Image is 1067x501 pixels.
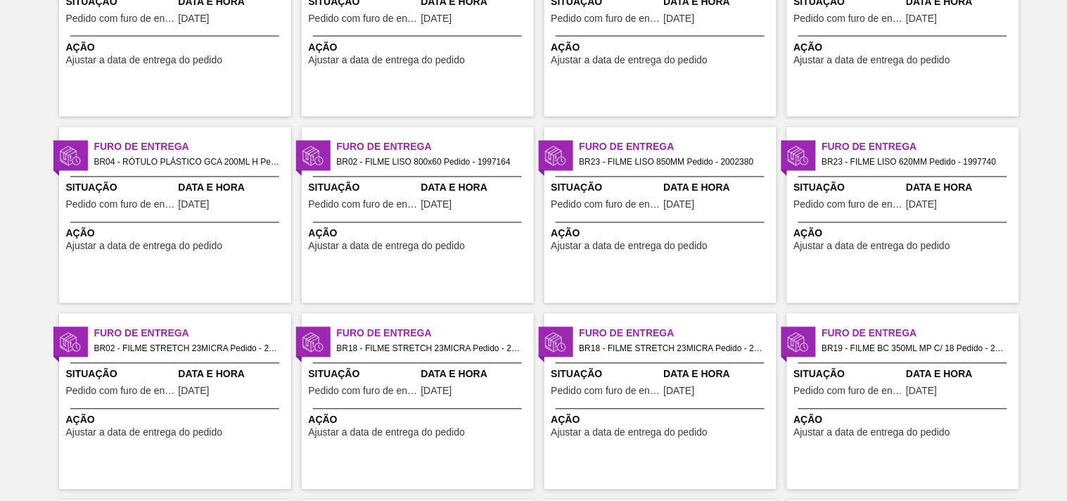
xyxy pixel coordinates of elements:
span: Situação [794,367,903,382]
span: Pedido com furo de entrega [66,200,175,210]
span: Pedido com furo de entrega [551,13,660,24]
span: Pedido com furo de entrega [66,13,175,24]
span: Ajustar a data de entrega do pedido [309,55,466,65]
span: Ajustar a data de entrega do pedido [794,428,951,438]
span: Ação [794,40,1016,55]
span: Ajustar a data de entrega do pedido [66,55,223,65]
span: BR04 - RÓTULO PLÁSTICO GCA 200ML H Pedido - 2020034 [94,155,280,170]
span: Data e Hora [907,367,1016,382]
span: 30/09/2025, [179,200,210,210]
span: Situação [66,367,175,382]
span: Ajustar a data de entrega do pedido [66,428,223,438]
span: Pedido com furo de entrega [66,386,175,397]
span: Furo de Entrega [337,140,534,155]
span: Data e Hora [664,181,773,196]
span: BR23 - FILME LISO 850MM Pedido - 2002380 [580,155,765,170]
img: status [788,146,809,167]
span: Furo de Entrega [580,326,777,341]
span: Ajustar a data de entrega do pedido [309,241,466,252]
span: 06/10/2025, [421,13,452,24]
span: BR02 - FILME LISO 800x60 Pedido - 1997164 [337,155,523,170]
span: Pedido com furo de entrega [309,13,418,24]
span: Situação [309,367,418,382]
span: Ação [794,227,1016,241]
img: status [60,146,81,167]
span: BR19 - FILME BC 350ML MP C/ 18 Pedido - 2016969 [822,341,1008,357]
span: Furo de Entrega [822,326,1019,341]
span: Ajustar a data de entrega do pedido [551,55,708,65]
span: Data e Hora [179,367,288,382]
span: Pedido com furo de entrega [551,386,660,397]
span: 30/09/2025, [907,13,938,24]
span: Pedido com furo de entrega [794,386,903,397]
span: Ação [794,413,1016,428]
span: Pedido com furo de entrega [309,200,418,210]
span: 07/10/2025, [421,386,452,397]
span: Ação [551,40,773,55]
span: Ação [309,413,530,428]
span: Pedido com furo de entrega [309,386,418,397]
img: status [302,332,324,353]
img: status [545,146,566,167]
span: 07/10/2025, [907,200,938,210]
span: Ajustar a data de entrega do pedido [794,241,951,252]
span: Situação [551,367,660,382]
span: BR18 - FILME STRETCH 23MICRA Pedido - 2002062 [580,341,765,357]
span: Data e Hora [421,181,530,196]
span: Ação [309,227,530,241]
span: Ação [66,227,288,241]
span: Ajustar a data de entrega do pedido [794,55,951,65]
span: BR23 - FILME LISO 620MM Pedido - 1997740 [822,155,1008,170]
span: BR18 - FILME STRETCH 23MICRA Pedido - 2002061 [337,341,523,357]
span: 04/09/2025, [179,13,210,24]
span: Ajustar a data de entrega do pedido [551,241,708,252]
span: Pedido com furo de entrega [794,200,903,210]
span: Furo de Entrega [580,140,777,155]
img: status [545,332,566,353]
span: Data e Hora [664,367,773,382]
span: 06/10/2025, [664,13,695,24]
span: Furo de Entrega [822,140,1019,155]
span: BR02 - FILME STRETCH 23MICRA Pedido - 2003253 [94,341,280,357]
span: Situação [551,181,660,196]
span: Ajustar a data de entrega do pedido [551,428,708,438]
span: 04/10/2025, [907,386,938,397]
span: 04/10/2025, [421,200,452,210]
span: Ajustar a data de entrega do pedido [66,241,223,252]
span: Data e Hora [421,367,530,382]
span: Furo de Entrega [94,140,291,155]
img: status [60,332,81,353]
span: 07/10/2025, [664,200,695,210]
span: Pedido com furo de entrega [551,200,660,210]
span: 06/10/2025, [179,386,210,397]
span: Situação [66,181,175,196]
span: Situação [794,181,903,196]
span: Data e Hora [179,181,288,196]
span: Ação [551,227,773,241]
img: status [302,146,324,167]
span: Ação [66,40,288,55]
span: 07/10/2025, [664,386,695,397]
span: Furo de Entrega [337,326,534,341]
img: status [788,332,809,353]
span: Ação [66,413,288,428]
span: Pedido com furo de entrega [794,13,903,24]
span: Ação [309,40,530,55]
span: Furo de Entrega [94,326,291,341]
span: Situação [309,181,418,196]
span: Ajustar a data de entrega do pedido [309,428,466,438]
span: Data e Hora [907,181,1016,196]
span: Ação [551,413,773,428]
